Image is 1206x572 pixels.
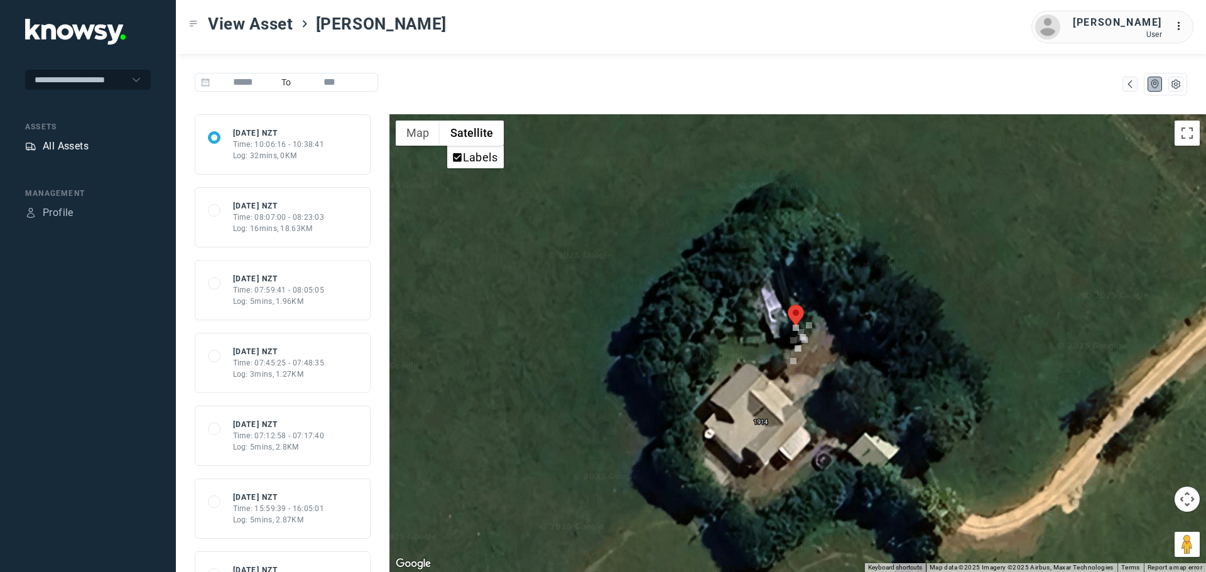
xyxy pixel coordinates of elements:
span: View Asset [208,13,293,35]
div: Time: 15:59:39 - 16:05:01 [233,503,325,514]
div: Time: 07:45:25 - 07:48:35 [233,357,325,369]
li: Labels [448,147,503,167]
div: Map [1124,78,1136,90]
div: Profile [43,205,73,220]
div: User [1073,30,1162,39]
span: [PERSON_NAME] [316,13,447,35]
div: Assets [25,141,36,152]
a: ProfileProfile [25,205,73,220]
div: Management [25,188,151,199]
div: [DATE] NZT [233,492,325,503]
button: Drag Pegman onto the map to open Street View [1175,532,1200,557]
div: Time: 10:06:16 - 10:38:41 [233,139,325,150]
div: List [1170,78,1182,90]
div: > [300,19,310,29]
label: Labels [463,151,497,164]
div: [DATE] NZT [233,127,325,139]
img: Google [393,556,434,572]
div: Assets [25,121,151,132]
div: Time: 07:12:58 - 07:17:40 [233,430,325,441]
div: [DATE] NZT [233,200,325,212]
div: Log: 32mins, 0KM [233,150,325,161]
div: : [1175,19,1190,36]
button: Toggle fullscreen view [1175,121,1200,146]
div: All Assets [43,139,89,154]
div: [DATE] NZT [233,273,325,284]
div: Log: 3mins, 1.27KM [233,369,325,380]
a: AssetsAll Assets [25,139,89,154]
button: Map camera controls [1175,487,1200,512]
div: Toggle Menu [189,19,198,28]
button: Show street map [396,121,440,146]
div: [DATE] NZT [233,419,325,430]
div: Profile [25,207,36,219]
a: Report a map error [1148,564,1202,571]
button: Show satellite imagery [440,121,504,146]
img: avatar.png [1035,14,1060,40]
ul: Show satellite imagery [447,146,504,168]
div: : [1175,19,1190,34]
span: To [276,73,296,92]
div: Map [1149,78,1161,90]
div: Log: 5mins, 1.96KM [233,296,325,307]
a: Terms (opens in new tab) [1121,564,1140,571]
div: Log: 5mins, 2.8KM [233,441,325,453]
tspan: ... [1175,21,1188,31]
div: [DATE] NZT [233,346,325,357]
span: Map data ©2025 Imagery ©2025 Airbus, Maxar Technologies [930,564,1114,571]
a: Open this area in Google Maps (opens a new window) [393,556,434,572]
div: Log: 16mins, 18.63KM [233,223,325,234]
div: Time: 08:07:00 - 08:23:03 [233,212,325,223]
button: Keyboard shortcuts [868,563,922,572]
div: [PERSON_NAME] [1073,15,1162,30]
div: Time: 07:59:41 - 08:05:05 [233,284,325,296]
div: Log: 5mins, 2.87KM [233,514,325,526]
img: Application Logo [25,19,126,45]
